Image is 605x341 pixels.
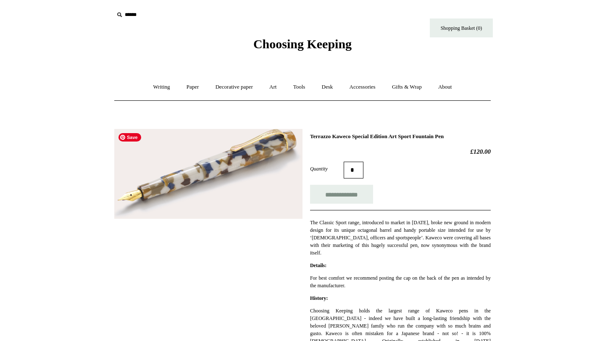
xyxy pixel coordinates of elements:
[208,76,260,98] a: Decorative paper
[310,165,344,173] label: Quantity
[310,262,326,268] strong: Details:
[430,18,493,37] a: Shopping Basket (0)
[114,129,302,219] img: Terrazzo Kaweco Special Edition Art Sport Fountain Pen
[146,76,178,98] a: Writing
[384,76,429,98] a: Gifts & Wrap
[310,148,491,155] h2: £120.00
[179,76,207,98] a: Paper
[253,44,352,50] a: Choosing Keeping
[310,133,491,140] h1: Terrazzo Kaweco Special Edition Art Sport Fountain Pen
[262,76,284,98] a: Art
[310,219,491,257] p: The Classic Sport range, introduced to market in [DATE], broke new ground in modern design for it...
[431,76,460,98] a: About
[310,295,328,301] strong: History:
[310,274,491,289] p: For best comfort we recommend posting the cap on the back of the pen as intended by the manufactu...
[314,76,341,98] a: Desk
[342,76,383,98] a: Accessories
[286,76,313,98] a: Tools
[253,37,352,51] span: Choosing Keeping
[118,133,141,142] span: Save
